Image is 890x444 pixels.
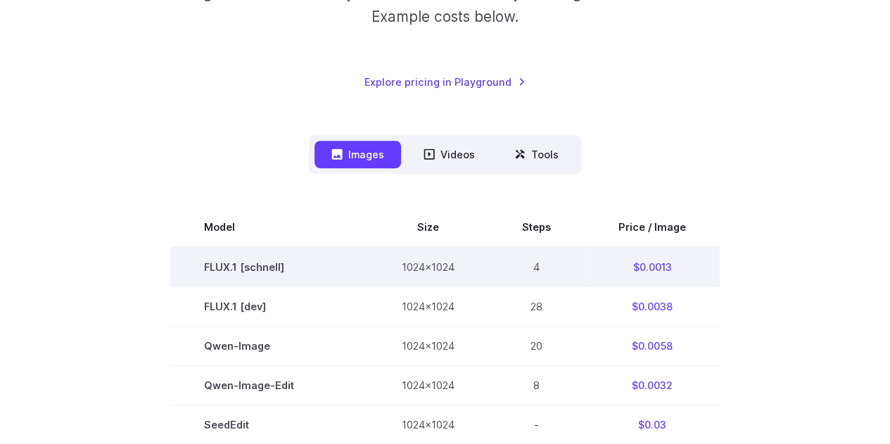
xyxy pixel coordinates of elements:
td: 28 [488,286,585,326]
td: Qwen-Image-Edit [170,365,368,405]
td: FLUX.1 [dev] [170,286,368,326]
th: Steps [488,208,585,247]
td: 1024x1024 [368,247,488,287]
button: Images [314,141,401,168]
th: Price / Image [585,208,720,247]
td: $0.0032 [585,365,720,405]
button: Tools [497,141,576,168]
td: 20 [488,326,585,365]
td: 1024x1024 [368,326,488,365]
button: Videos [407,141,492,168]
td: 8 [488,365,585,405]
td: FLUX.1 [schnell] [170,247,368,287]
a: Explore pricing in Playground [364,74,526,90]
td: SeedEdit [170,405,368,444]
td: $0.0038 [585,286,720,326]
td: 1024x1024 [368,365,488,405]
td: - [488,405,585,444]
td: 1024x1024 [368,405,488,444]
td: 1024x1024 [368,286,488,326]
th: Model [170,208,368,247]
td: $0.0058 [585,326,720,365]
th: Size [368,208,488,247]
td: $0.0013 [585,247,720,287]
td: 4 [488,247,585,287]
td: $0.03 [585,405,720,444]
td: Qwen-Image [170,326,368,365]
